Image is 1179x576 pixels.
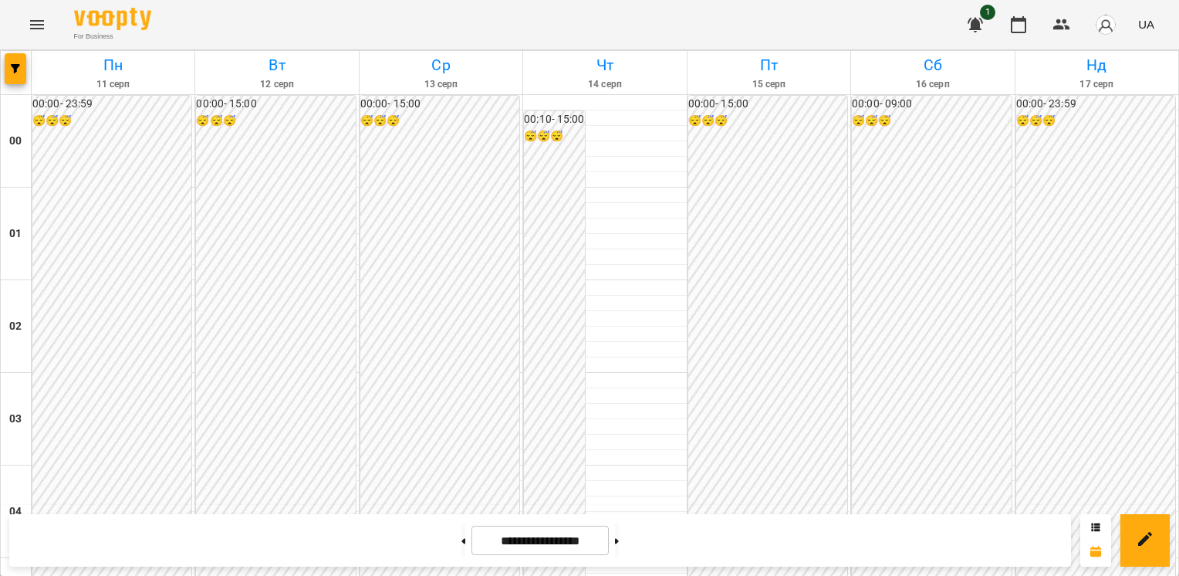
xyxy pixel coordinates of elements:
[1095,14,1117,36] img: avatar_s.png
[690,53,848,77] h6: Пт
[852,96,1011,113] h6: 00:00 - 09:00
[32,113,191,130] h6: 😴😴😴
[1016,96,1175,113] h6: 00:00 - 23:59
[362,77,520,92] h6: 13 серп
[690,77,848,92] h6: 15 серп
[853,77,1012,92] h6: 16 серп
[9,133,22,150] h6: 00
[362,53,520,77] h6: Ср
[196,113,355,130] h6: 😴😴😴
[1132,10,1160,39] button: UA
[198,77,356,92] h6: 12 серп
[1018,77,1176,92] h6: 17 серп
[853,53,1012,77] h6: Сб
[524,128,584,145] h6: 😴😴😴
[688,96,847,113] h6: 00:00 - 15:00
[19,6,56,43] button: Menu
[9,411,22,428] h6: 03
[9,225,22,242] h6: 01
[9,503,22,520] h6: 04
[525,77,684,92] h6: 14 серп
[688,113,847,130] h6: 😴😴😴
[360,96,519,113] h6: 00:00 - 15:00
[34,77,192,92] h6: 11 серп
[1016,113,1175,130] h6: 😴😴😴
[74,8,151,30] img: Voopty Logo
[32,96,191,113] h6: 00:00 - 23:59
[360,113,519,130] h6: 😴😴😴
[196,96,355,113] h6: 00:00 - 15:00
[198,53,356,77] h6: Вт
[74,32,151,42] span: For Business
[524,111,584,128] h6: 00:10 - 15:00
[34,53,192,77] h6: Пн
[1018,53,1176,77] h6: Нд
[980,5,995,20] span: 1
[852,113,1011,130] h6: 😴😴😴
[9,318,22,335] h6: 02
[525,53,684,77] h6: Чт
[1138,16,1154,32] span: UA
